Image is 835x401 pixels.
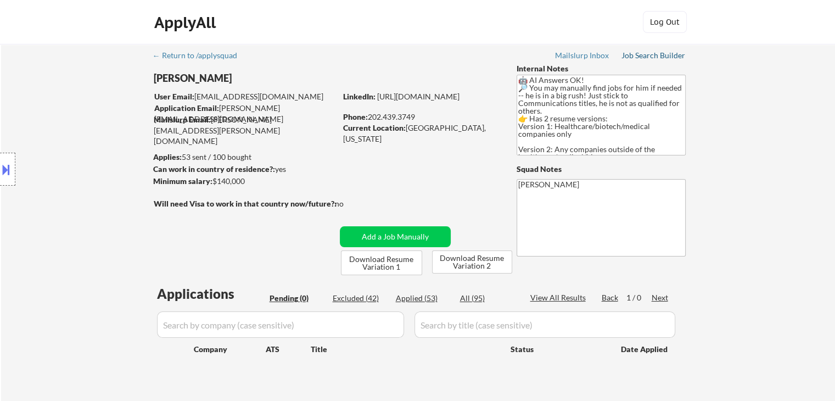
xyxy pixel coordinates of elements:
[154,199,337,208] strong: Will need Visa to work in that country now/future?:
[517,164,686,175] div: Squad Notes
[157,311,404,338] input: Search by company (case sensitive)
[377,92,459,101] a: [URL][DOMAIN_NAME]
[153,164,333,175] div: yes
[154,13,219,32] div: ApplyAll
[602,292,619,303] div: Back
[154,114,336,147] div: [PERSON_NAME][EMAIL_ADDRESS][PERSON_NAME][DOMAIN_NAME]
[153,52,248,59] div: ← Return to /applysquad
[555,52,610,59] div: Mailslurp Inbox
[266,344,311,355] div: ATS
[396,293,451,304] div: Applied (53)
[270,293,324,304] div: Pending (0)
[333,293,388,304] div: Excluded (42)
[154,103,336,124] div: [PERSON_NAME][EMAIL_ADDRESS][DOMAIN_NAME]
[652,292,669,303] div: Next
[153,152,336,163] div: 53 sent / 100 bought
[530,292,589,303] div: View All Results
[517,63,686,74] div: Internal Notes
[154,71,379,85] div: [PERSON_NAME]
[194,344,266,355] div: Company
[621,344,669,355] div: Date Applied
[341,250,422,275] button: Download Resume Variation 1
[340,226,451,247] button: Add a Job Manually
[335,198,366,209] div: no
[343,112,498,122] div: 202.439.3749
[626,292,652,303] div: 1 / 0
[157,287,266,300] div: Applications
[311,344,500,355] div: Title
[621,51,686,62] a: Job Search Builder
[343,122,498,144] div: [GEOGRAPHIC_DATA], [US_STATE]
[511,339,605,359] div: Status
[153,51,248,62] a: ← Return to /applysquad
[343,92,376,101] strong: LinkedIn:
[621,52,686,59] div: Job Search Builder
[343,123,406,132] strong: Current Location:
[460,293,515,304] div: All (95)
[154,91,336,102] div: [EMAIL_ADDRESS][DOMAIN_NAME]
[555,51,610,62] a: Mailslurp Inbox
[343,112,368,121] strong: Phone:
[153,164,275,174] strong: Can work in country of residence?:
[153,176,336,187] div: $140,000
[414,311,675,338] input: Search by title (case sensitive)
[643,11,687,33] button: Log Out
[432,250,512,274] button: Download Resume Variation 2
